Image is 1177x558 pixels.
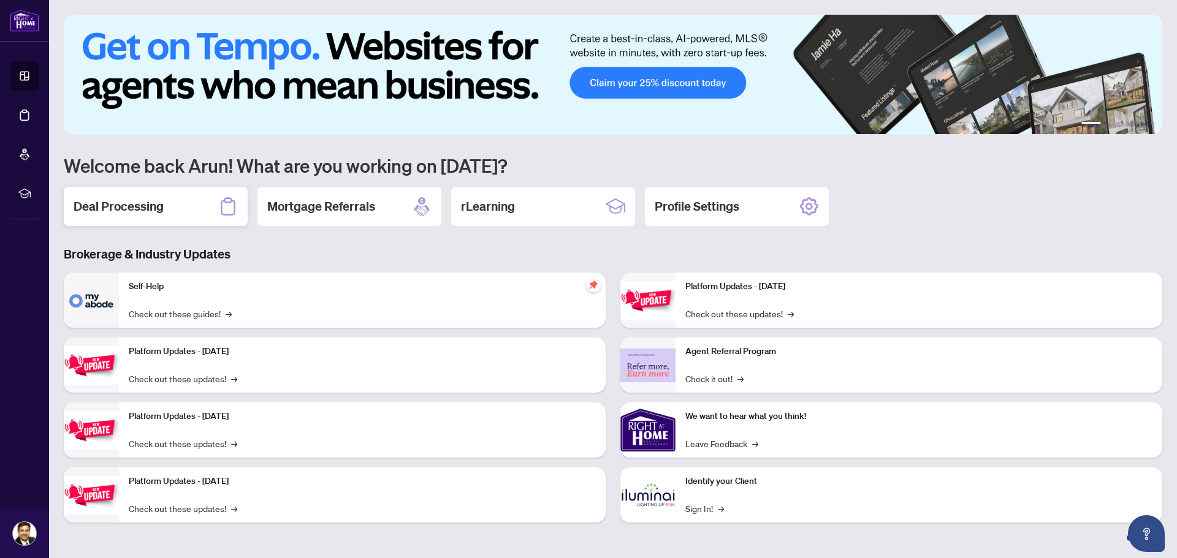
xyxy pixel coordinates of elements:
[1145,122,1150,127] button: 6
[685,502,724,515] a: Sign In!→
[64,346,119,385] img: Platform Updates - September 16, 2025
[64,246,1162,263] h3: Brokerage & Industry Updates
[1128,515,1165,552] button: Open asap
[620,281,676,320] img: Platform Updates - June 23, 2025
[129,437,237,450] a: Check out these updates!→
[620,402,676,458] img: We want to hear what you think!
[64,273,119,328] img: Self-Help
[655,198,739,215] h2: Profile Settings
[226,307,232,320] span: →
[129,280,596,293] p: Self-Help
[129,410,596,423] p: Platform Updates - [DATE]
[1081,122,1101,127] button: 1
[685,437,758,450] a: Leave Feedback→
[685,475,1152,488] p: Identify your Client
[129,502,237,515] a: Check out these updates!→
[1106,122,1111,127] button: 2
[752,437,758,450] span: →
[231,437,237,450] span: →
[620,467,676,522] img: Identify your Client
[586,277,601,292] span: pushpin
[64,476,119,515] img: Platform Updates - July 8, 2025
[64,15,1162,134] img: Slide 0
[74,198,164,215] h2: Deal Processing
[737,372,744,385] span: →
[718,502,724,515] span: →
[231,372,237,385] span: →
[129,345,596,358] p: Platform Updates - [DATE]
[1135,122,1140,127] button: 5
[129,372,237,385] a: Check out these updates!→
[64,411,119,450] img: Platform Updates - July 21, 2025
[1126,122,1130,127] button: 4
[685,345,1152,358] p: Agent Referral Program
[231,502,237,515] span: →
[685,307,794,320] a: Check out these updates!→
[64,154,1162,177] h1: Welcome back Arun! What are you working on [DATE]?
[129,307,232,320] a: Check out these guides!→
[13,522,36,545] img: Profile Icon
[461,198,515,215] h2: rLearning
[788,307,794,320] span: →
[10,9,39,32] img: logo
[129,475,596,488] p: Platform Updates - [DATE]
[620,349,676,382] img: Agent Referral Program
[685,280,1152,293] p: Platform Updates - [DATE]
[685,410,1152,423] p: We want to hear what you think!
[267,198,375,215] h2: Mortgage Referrals
[1116,122,1121,127] button: 3
[685,372,744,385] a: Check it out!→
